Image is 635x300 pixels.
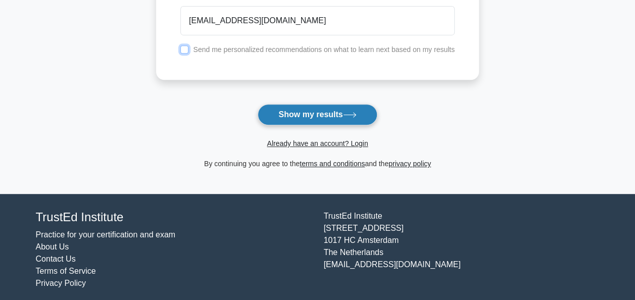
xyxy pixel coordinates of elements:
[36,242,69,251] a: About Us
[267,139,368,147] a: Already have an account? Login
[36,230,176,239] a: Practice for your certification and exam
[388,160,431,168] a: privacy policy
[36,210,312,225] h4: TrustEd Institute
[36,279,86,287] a: Privacy Policy
[36,267,96,275] a: Terms of Service
[150,158,485,170] div: By continuing you agree to the and the
[193,45,455,54] label: Send me personalized recommendations on what to learn next based on my results
[318,210,606,289] div: TrustEd Institute [STREET_ADDRESS] 1017 HC Amsterdam The Netherlands [EMAIL_ADDRESS][DOMAIN_NAME]
[258,104,377,125] button: Show my results
[180,6,455,35] input: Email
[36,255,76,263] a: Contact Us
[300,160,365,168] a: terms and conditions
